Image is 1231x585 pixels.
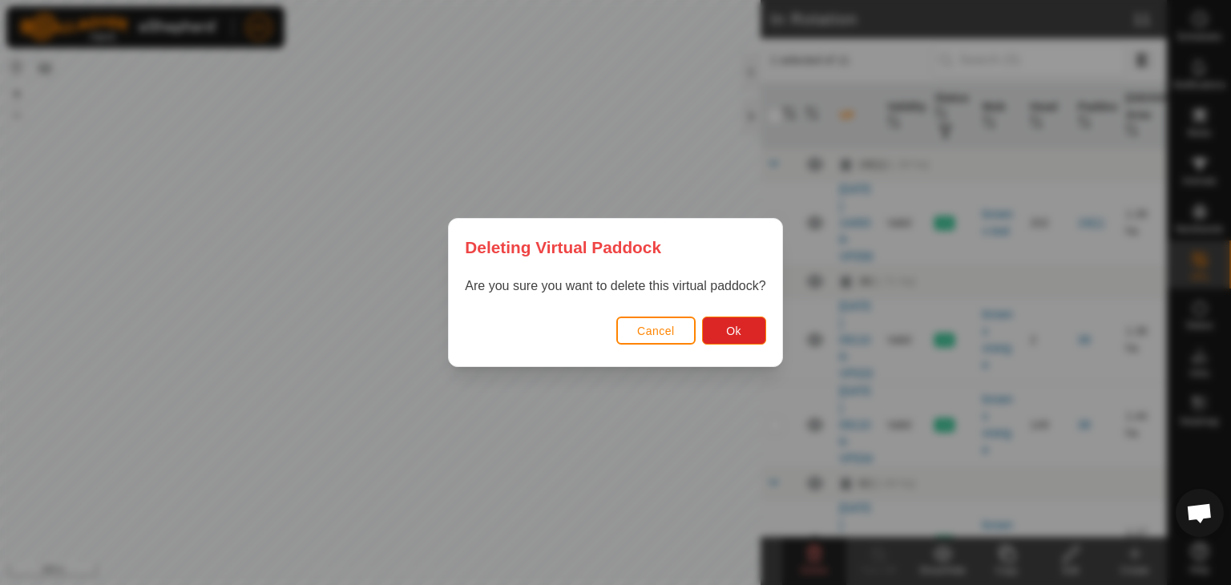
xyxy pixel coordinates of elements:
[637,325,675,337] span: Cancel
[465,235,661,260] span: Deleting Virtual Paddock
[616,317,696,345] button: Cancel
[702,317,766,345] button: Ok
[465,276,765,296] p: Are you sure you want to delete this virtual paddock?
[726,325,741,337] span: Ok
[1176,489,1224,537] div: Open chat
